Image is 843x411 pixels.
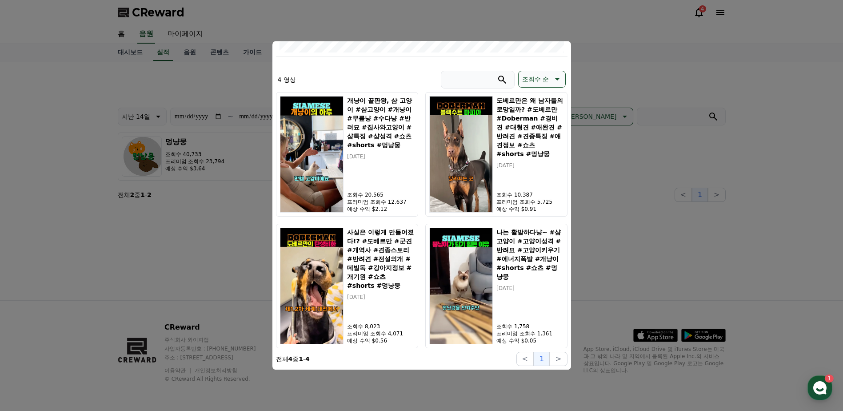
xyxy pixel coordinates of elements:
[429,228,493,344] img: 나는 활발하다냥~ #샴고양이 #고양이성격 #반려묘 #고양이키우기 #에너지폭발 #개냥이 #shorts #쇼츠 #멍냥뭉
[429,96,493,213] img: 도베르만은 왜 남자들의 로망일까? #도베르만 #Doberman #경비견 #대형견 #애완견 #반려견 #견종특징 #애견정보 #쇼츠 #shorts #멍냥뭉
[288,355,293,363] strong: 4
[272,41,571,370] div: modal
[347,330,414,337] p: 프리미엄 조회수 4,071
[347,191,414,198] p: 조회수 20,565
[496,198,563,205] p: 프리미엄 조회수 5,725
[137,295,148,302] span: 설정
[59,282,115,304] a: 1대화
[276,224,418,348] button: 사실은 이렇게 만들어졌다!? #도베르만 #군견 #개역사 #견종스토리 #반려견 #전설의개 #데빌독 #강아지정보 #개기원 #쇼츠 #shorts #멍냥뭉 사실은 이렇게 만들어졌다!...
[305,355,310,363] strong: 4
[347,228,414,290] h5: 사실은 이렇게 만들어졌다!? #도베르만 #군견 #개역사 #견종스토리 #반려견 #전설의개 #데빌독 #강아지정보 #개기원 #쇼츠 #shorts #멍냥뭉
[518,71,565,88] button: 조회수 순
[496,323,563,330] p: 조회수 1,758
[347,96,414,149] h5: 개냥이 끝판왕, 샴 고양이 #샴고양이 #개냥이 #무릎냥 #수다냥 #반려묘 #집사와고양이 #샴특징 #샴성격 #쇼츠 #shorts #멍냥뭉
[276,355,310,363] p: 전체 중 -
[115,282,171,304] a: 설정
[534,352,550,366] button: 1
[278,75,296,84] p: 4 영상
[496,205,563,213] p: 예상 수익 $0.91
[347,337,414,344] p: 예상 수익 $0.56
[347,198,414,205] p: 프리미엄 조회수 12,637
[496,162,563,169] p: [DATE]
[347,205,414,213] p: 예상 수익 $2.12
[347,294,414,301] p: [DATE]
[516,352,534,366] button: <
[347,323,414,330] p: 조회수 8,023
[496,285,563,292] p: [DATE]
[28,295,33,302] span: 홈
[3,282,59,304] a: 홈
[496,337,563,344] p: 예상 수익 $0.05
[496,228,563,281] h5: 나는 활발하다냥~ #샴고양이 #고양이성격 #반려묘 #고양이키우기 #에너지폭발 #개냥이 #shorts #쇼츠 #멍냥뭉
[81,296,92,303] span: 대화
[280,228,344,344] img: 사실은 이렇게 만들어졌다!? #도베르만 #군견 #개역사 #견종스토리 #반려견 #전설의개 #데빌독 #강아지정보 #개기원 #쇼츠 #shorts #멍냥뭉
[90,282,93,289] span: 1
[347,153,414,160] p: [DATE]
[550,352,567,366] button: >
[496,96,563,158] h5: 도베르만은 왜 남자들의 로망일까? #도베르만 #Doberman #경비견 #대형견 #애완견 #반려견 #견종특징 #애견정보 #쇼츠 #shorts #멍냥뭉
[280,96,344,213] img: 개냥이 끝판왕, 샴 고양이 #샴고양이 #개냥이 #무릎냥 #수다냥 #반려묘 #집사와고양이 #샴특징 #샴성격 #쇼츠 #shorts #멍냥뭉
[276,92,418,217] button: 개냥이 끝판왕, 샴 고양이 #샴고양이 #개냥이 #무릎냥 #수다냥 #반려묘 #집사와고양이 #샴특징 #샴성격 #쇼츠 #shorts #멍냥뭉 개냥이 끝판왕, 샴 고양이 #샴고양이 ...
[496,191,563,198] p: 조회수 10,387
[299,355,303,363] strong: 1
[496,330,563,337] p: 프리미엄 조회수 1,361
[425,92,567,217] button: 도베르만은 왜 남자들의 로망일까? #도베르만 #Doberman #경비견 #대형견 #애완견 #반려견 #견종특징 #애견정보 #쇼츠 #shorts #멍냥뭉 도베르만은 왜 남자들의 ...
[522,73,549,85] p: 조회수 순
[425,224,567,348] button: 나는 활발하다냥~ #샴고양이 #고양이성격 #반려묘 #고양이키우기 #에너지폭발 #개냥이 #shorts #쇼츠 #멍냥뭉 나는 활발하다냥~ #샴고양이 #고양이성격 #반려묘 #고양이...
